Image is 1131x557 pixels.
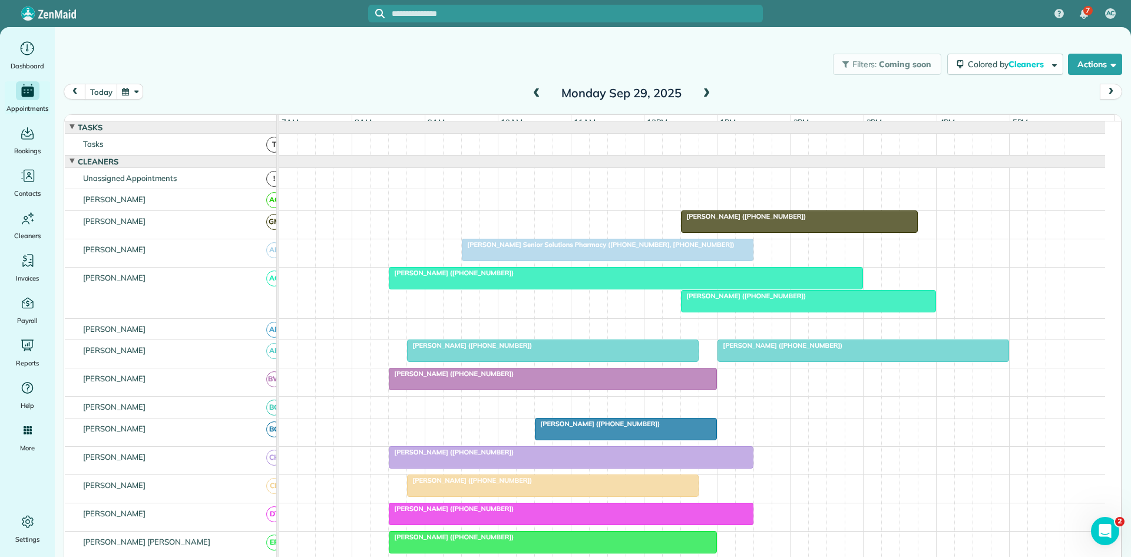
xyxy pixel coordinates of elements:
span: Help [21,400,35,411]
span: Filters: [852,59,877,70]
span: 1pm [717,117,738,127]
span: [PERSON_NAME] ([PHONE_NUMBER]) [388,505,514,513]
span: Contacts [14,187,41,199]
span: AC [266,271,282,286]
span: [PERSON_NAME] ([PHONE_NUMBER]) [406,341,533,350]
span: [PERSON_NAME] [81,245,148,254]
span: [PERSON_NAME] ([PHONE_NUMBER]) [388,269,514,277]
span: CH [266,450,282,466]
button: today [85,84,117,100]
span: Appointments [6,103,49,114]
span: DT [266,506,282,522]
span: More [20,442,35,454]
span: [PERSON_NAME] ([PHONE_NUMBER]) [680,212,806,220]
span: 2pm [791,117,812,127]
span: Cleaners [14,230,41,242]
a: Settings [5,512,50,545]
a: Cleaners [5,209,50,242]
span: Colored by [968,59,1048,70]
span: Dashboard [11,60,44,72]
svg: Focus search [375,9,385,18]
span: [PERSON_NAME] ([PHONE_NUMBER]) [406,476,533,485]
span: [PERSON_NAME] ([PHONE_NUMBER]) [680,292,806,300]
div: 7 unread notifications [1072,1,1096,27]
span: ! [266,171,282,187]
span: BW [266,371,282,387]
button: next [1100,84,1122,100]
span: EP [266,535,282,551]
span: BC [266,400,282,416]
span: AC [1106,9,1115,18]
span: Tasks [81,139,105,149]
span: [PERSON_NAME] [81,424,148,433]
span: [PERSON_NAME] [81,273,148,282]
button: Focus search [368,9,385,18]
span: 10am [498,117,525,127]
span: 5pm [1010,117,1031,127]
span: 8am [352,117,374,127]
span: [PERSON_NAME] [PERSON_NAME] [81,537,213,546]
button: Actions [1068,54,1122,75]
span: [PERSON_NAME] Senior Solutions Pharmacy ([PHONE_NUMBER], [PHONE_NUMBER]) [461,240,735,249]
span: Cleaners [1008,59,1046,70]
a: Reports [5,336,50,369]
a: Payroll [5,294,50,327]
span: Reports [16,357,39,369]
span: CL [266,478,282,494]
span: 11am [571,117,598,127]
span: Coming soon [879,59,932,70]
a: Help [5,378,50,411]
span: [PERSON_NAME] ([PHONE_NUMBER]) [534,420,660,428]
span: AC [266,192,282,208]
span: AB [266,242,282,258]
span: [PERSON_NAME] [81,452,148,462]
span: AF [266,343,282,359]
span: GM [266,214,282,230]
a: Invoices [5,251,50,284]
span: Payroll [17,315,38,327]
span: T [266,137,282,153]
span: 7 [1086,6,1090,15]
span: [PERSON_NAME] [81,324,148,334]
span: BG [266,421,282,437]
span: Unassigned Appointments [81,173,179,183]
span: Tasks [75,123,105,132]
span: Invoices [16,272,39,284]
span: 9am [425,117,447,127]
a: Appointments [5,81,50,114]
span: [PERSON_NAME] ([PHONE_NUMBER]) [388,448,514,456]
span: [PERSON_NAME] ([PHONE_NUMBER]) [388,370,514,378]
span: Settings [15,533,40,545]
a: Contacts [5,166,50,199]
span: [PERSON_NAME] [81,195,148,204]
button: Colored byCleaners [947,54,1063,75]
span: 2 [1115,517,1125,526]
a: Bookings [5,124,50,157]
span: [PERSON_NAME] [81,216,148,226]
span: [PERSON_NAME] [81,374,148,383]
span: 12pm [644,117,670,127]
span: [PERSON_NAME] ([PHONE_NUMBER]) [717,341,843,350]
span: Cleaners [75,157,121,166]
button: prev [64,84,86,100]
span: Bookings [14,145,41,157]
iframe: Intercom live chat [1091,517,1119,545]
span: 4pm [937,117,958,127]
span: [PERSON_NAME] [81,402,148,411]
span: [PERSON_NAME] [81,480,148,490]
span: 3pm [864,117,885,127]
a: Dashboard [5,39,50,72]
span: [PERSON_NAME] ([PHONE_NUMBER]) [388,533,514,541]
span: 7am [279,117,301,127]
span: [PERSON_NAME] [81,509,148,518]
h2: Monday Sep 29, 2025 [548,87,695,100]
span: [PERSON_NAME] [81,345,148,355]
span: AF [266,322,282,338]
